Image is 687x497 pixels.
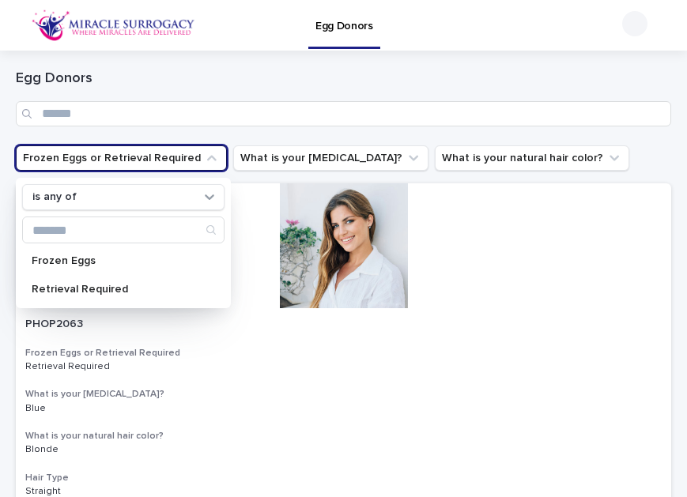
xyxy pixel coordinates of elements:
[25,444,662,455] p: Blonde
[16,145,227,171] button: Frozen Eggs or Retrieval Required
[25,318,662,331] p: PHOP2063
[32,255,199,266] p: Frozen Eggs
[32,9,195,41] img: OiFFDOGZQuirLhrlO1ag
[16,70,671,88] h1: Egg Donors
[25,403,662,414] p: Blue
[25,486,662,497] p: Straight
[25,472,662,484] h3: Hair Type
[25,347,662,360] h3: Frozen Eggs or Retrieval Required
[32,190,77,204] p: is any of
[16,101,671,126] input: Search
[25,361,662,372] p: Retrieval Required
[23,217,224,243] input: Search
[25,388,662,401] h3: What is your [MEDICAL_DATA]?
[22,216,225,243] div: Search
[435,145,629,171] button: What is your natural hair color?
[233,145,428,171] button: What is your eye color?
[32,284,199,295] p: Retrieval Required
[25,430,662,442] h3: What is your natural hair color?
